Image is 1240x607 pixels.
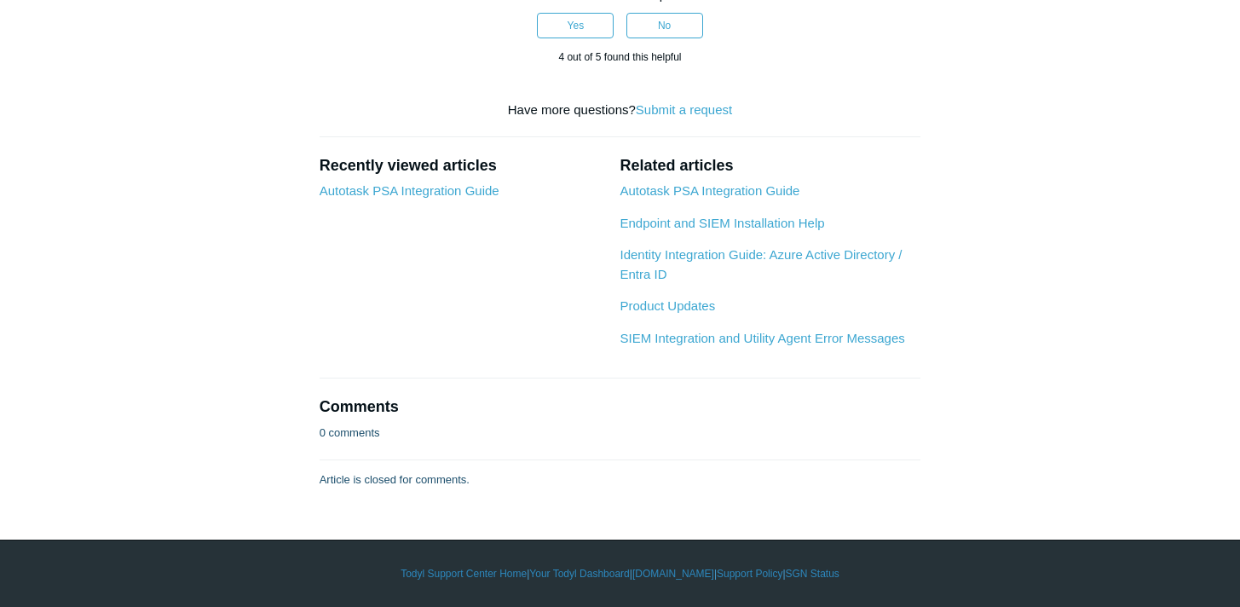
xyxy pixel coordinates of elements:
div: | | | | [126,566,1115,581]
button: This article was helpful [537,13,614,38]
a: Support Policy [717,566,782,581]
a: Identity Integration Guide: Azure Active Directory / Entra ID [620,247,902,281]
a: Submit a request [636,102,732,117]
a: Your Todyl Dashboard [529,566,629,581]
a: SGN Status [786,566,839,581]
a: SIEM Integration and Utility Agent Error Messages [620,331,904,345]
h2: Recently viewed articles [320,154,603,177]
h2: Comments [320,396,921,419]
a: Product Updates [620,298,715,313]
h2: Related articles [620,154,920,177]
a: Endpoint and SIEM Installation Help [620,216,824,230]
a: Todyl Support Center Home [401,566,527,581]
button: This article was not helpful [626,13,703,38]
p: Article is closed for comments. [320,471,470,488]
p: 0 comments [320,425,380,442]
a: Autotask PSA Integration Guide [320,183,499,198]
a: [DOMAIN_NAME] [632,566,714,581]
a: Autotask PSA Integration Guide [620,183,799,198]
div: Have more questions? [320,101,921,120]
span: 4 out of 5 found this helpful [558,51,681,63]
